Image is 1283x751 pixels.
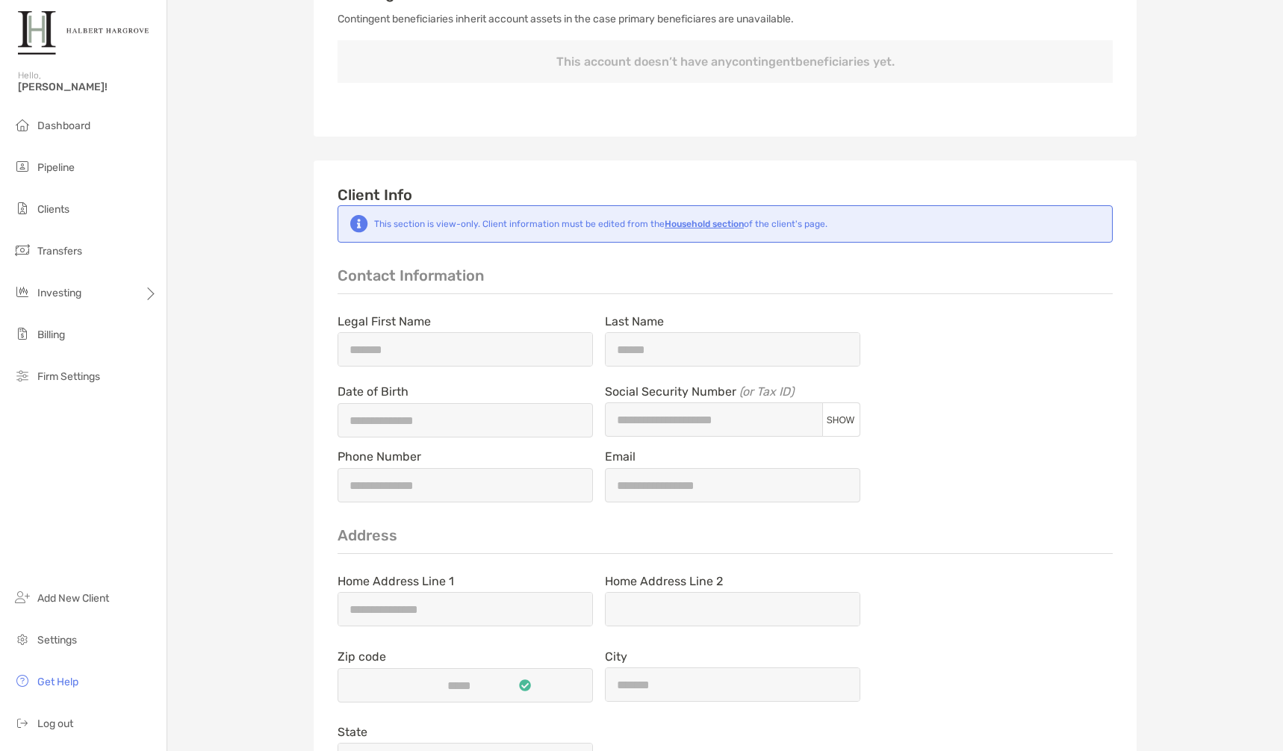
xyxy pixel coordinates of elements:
img: billing icon [13,325,31,343]
img: input is ready icon [519,679,531,691]
span: Firm Settings [37,370,100,383]
label: State [338,726,367,738]
span: Settings [37,634,77,646]
img: Zoe Logo [18,6,149,60]
div: This section is view-only. Client information must be edited from the of the client's page. [374,219,827,229]
label: Home Address Line 2 [605,575,723,588]
span: Dashboard [37,119,90,132]
span: Social Security Number [605,384,860,399]
span: [PERSON_NAME]! [18,81,158,93]
img: pipeline icon [13,158,31,175]
h5: Client Info [338,184,1113,205]
input: Email [606,479,860,492]
p: This account doesn’t have any contingent beneficiaries yet. [338,40,1113,83]
span: Transfers [37,245,82,258]
span: Date of Birth [338,384,593,399]
img: transfers icon [13,241,31,259]
span: SHOW [827,415,854,426]
img: add_new_client icon [13,588,31,606]
span: Log out [37,717,73,730]
input: Social Security Number (or Tax ID)SHOW [606,414,821,426]
p: Address [338,526,1113,554]
img: clients icon [13,199,31,217]
button: Social Security Number (or Tax ID) [821,414,860,426]
img: get-help icon [13,672,31,690]
img: logout icon [13,714,31,732]
img: dashboard icon [13,116,31,134]
i: (or Tax ID) [739,384,794,399]
span: Phone Number [338,449,593,464]
label: City [605,650,627,663]
span: Get Help [37,676,78,688]
span: Add New Client [37,592,109,605]
img: settings icon [13,630,31,648]
img: investing icon [13,283,31,301]
label: Legal First Name [338,315,431,328]
input: Date of Birth [338,414,592,427]
span: Zip code [338,649,593,664]
b: Household section [665,219,744,229]
img: firm-settings icon [13,367,31,384]
span: Email [605,449,860,464]
span: Investing [37,287,81,299]
p: Contact Information [338,267,1113,294]
span: Billing [37,328,65,341]
input: Phone Number [338,479,592,492]
p: Contingent beneficiaries inherit account assets in the case primary beneficiares are unavailable. [338,10,1113,28]
label: Last Name [605,315,664,328]
label: Home Address Line 1 [338,575,454,588]
span: Clients [37,203,69,216]
input: Zip codeinput is ready icon [400,679,519,692]
img: Notification icon [350,215,368,233]
span: Pipeline [37,161,75,174]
